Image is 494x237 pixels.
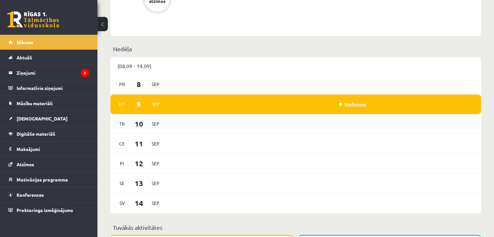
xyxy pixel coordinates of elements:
[17,65,89,80] legend: Ziņojumi
[17,116,68,121] span: [DEMOGRAPHIC_DATA]
[149,99,162,109] span: Sep
[129,158,149,169] span: 12
[149,79,162,89] span: Sep
[17,100,53,106] span: Mācību materiāli
[17,81,89,95] legend: Informatīvie ziņojumi
[129,99,149,109] span: 9
[339,102,366,107] a: Konference
[115,79,129,89] span: Pr
[129,138,149,149] span: 11
[8,35,89,50] a: Sākums
[149,139,162,149] span: Sep
[129,198,149,208] span: 14
[7,11,59,28] a: Rīgas 1. Tālmācības vidusskola
[8,111,89,126] a: [DEMOGRAPHIC_DATA]
[8,65,89,80] a: Ziņojumi3
[81,69,89,77] i: 3
[129,79,149,90] span: 8
[113,223,478,232] p: Tuvākās aktivitātes
[110,57,481,75] div: (08.09 - 14.09)
[149,119,162,129] span: Sep
[113,44,478,53] p: Nedēļa
[149,178,162,188] span: Sep
[8,157,89,172] a: Atzīmes
[17,177,68,182] span: Motivācijas programma
[149,198,162,208] span: Sep
[8,96,89,111] a: Mācību materiāli
[115,178,129,188] span: Se
[115,99,129,109] span: Ot
[17,192,44,198] span: Konferences
[8,203,89,218] a: Proktoringa izmēģinājums
[8,142,89,156] a: Maksājumi
[8,172,89,187] a: Motivācijas programma
[115,158,129,168] span: Pi
[8,50,89,65] a: Aktuāli
[115,198,129,208] span: Sv
[17,55,32,60] span: Aktuāli
[8,126,89,141] a: Digitālie materiāli
[8,81,89,95] a: Informatīvie ziņojumi
[17,207,73,213] span: Proktoringa izmēģinājums
[17,131,55,137] span: Digitālie materiāli
[17,161,34,167] span: Atzīmes
[17,142,89,156] legend: Maksājumi
[115,139,129,149] span: Ce
[129,178,149,189] span: 13
[8,187,89,202] a: Konferences
[129,118,149,129] span: 10
[17,39,33,45] span: Sākums
[115,119,129,129] span: Tr
[149,158,162,168] span: Sep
